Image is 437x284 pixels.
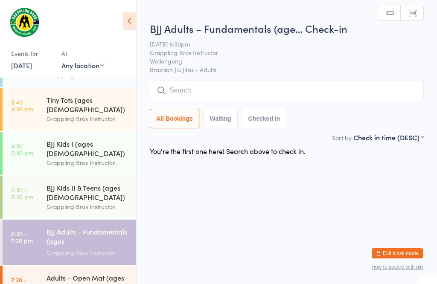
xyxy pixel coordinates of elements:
[150,48,411,57] span: Grappling Bros Instructor
[332,133,352,142] label: Sort by
[47,202,129,212] div: Grappling Bros Instructor
[11,142,33,156] time: 4:30 - 5:30 pm
[372,264,423,270] button: how to secure with pin
[11,46,53,61] div: Events for
[372,248,423,258] button: Exit kiosk mode
[353,133,424,142] div: Check in time (DESC)
[47,139,129,158] div: BJJ Kids I (ages [DEMOGRAPHIC_DATA])
[150,109,199,128] button: All Bookings
[11,99,33,112] time: 3:45 - 4:30 pm
[47,95,129,114] div: Tiny Tots (ages [DEMOGRAPHIC_DATA])
[61,46,104,61] div: At
[3,132,136,175] a: 4:30 -5:30 pmBJJ Kids I (ages [DEMOGRAPHIC_DATA])Grappling Bros Instructor
[150,57,411,65] span: Wollongong
[9,6,41,38] img: Grappling Bros Wollongong
[150,81,424,100] input: Search
[242,109,287,128] button: Checked in
[3,176,136,219] a: 5:30 -6:30 pmBJJ Kids II & Teens (ages [DEMOGRAPHIC_DATA])Grappling Bros Instructor
[11,186,33,200] time: 5:30 - 6:30 pm
[47,158,129,168] div: Grappling Bros Instructor
[3,220,136,265] a: 6:30 -7:30 pmBJJ Adults - Fundamentals (ages [DEMOGRAPHIC_DATA]+)Grappling Bros Instructor
[47,248,129,258] div: Grappling Bros Instructor
[61,61,104,70] div: Any location
[11,230,33,244] time: 6:30 - 7:30 pm
[150,65,424,74] span: Brazilian Jiu Jitsu - Adults
[204,109,238,128] button: Waiting
[150,21,424,35] h2: BJJ Adults - Fundamentals (age… Check-in
[11,61,32,70] a: [DATE]
[3,88,136,131] a: 3:45 -4:30 pmTiny Tots (ages [DEMOGRAPHIC_DATA])Grappling Bros Instructor
[150,146,306,156] div: You're the first one here! Search above to check in.
[150,40,411,48] span: [DATE] 6:30pm
[47,183,129,202] div: BJJ Kids II & Teens (ages [DEMOGRAPHIC_DATA])
[47,227,129,248] div: BJJ Adults - Fundamentals (ages [DEMOGRAPHIC_DATA]+)
[47,114,129,124] div: Grappling Bros Instructor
